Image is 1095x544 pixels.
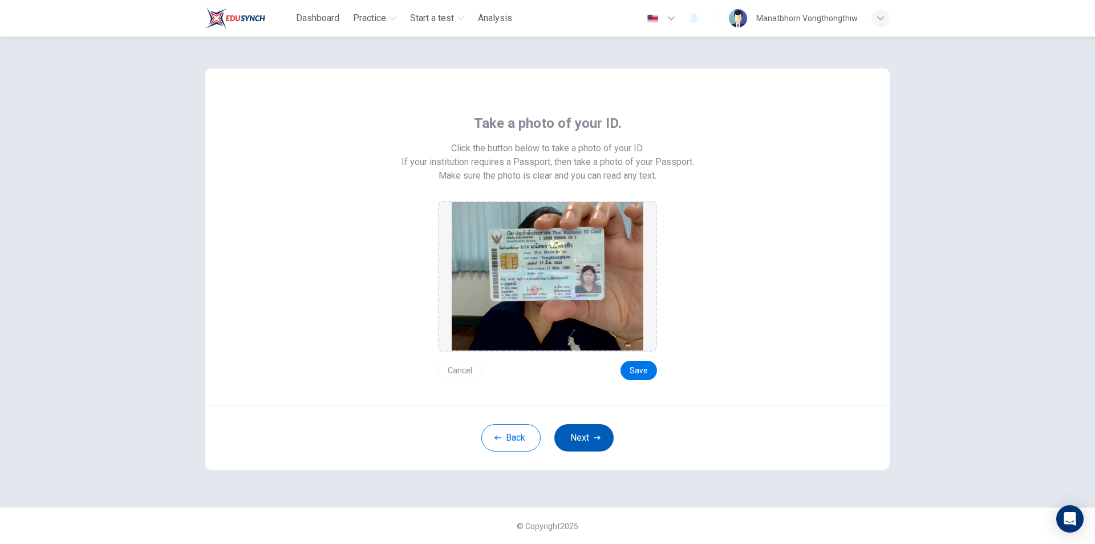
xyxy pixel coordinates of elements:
button: Next [554,424,614,452]
img: preview screemshot [452,202,643,350]
div: Manatbhorn Vongthongthiw [756,11,858,25]
span: Take a photo of your ID. [474,114,622,132]
button: Analysis [473,8,517,29]
img: Profile picture [729,9,747,27]
span: Click the button below to take a photo of your ID. If your institution requires a Passport, then ... [401,142,694,169]
a: Train Test logo [205,7,291,30]
span: Analysis [478,11,512,25]
span: Dashboard [296,11,339,25]
img: en [646,14,660,23]
span: Start a test [410,11,454,25]
button: Back [481,424,541,452]
button: Practice [348,8,401,29]
span: Make sure the photo is clear and you can read any text. [439,169,656,183]
span: Practice [353,11,386,25]
button: Start a test [405,8,469,29]
div: Open Intercom Messenger [1056,505,1084,533]
button: Dashboard [291,8,344,29]
button: Save [620,361,657,380]
button: Cancel [438,361,482,380]
span: © Copyright 2025 [517,522,578,531]
img: Train Test logo [205,7,265,30]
